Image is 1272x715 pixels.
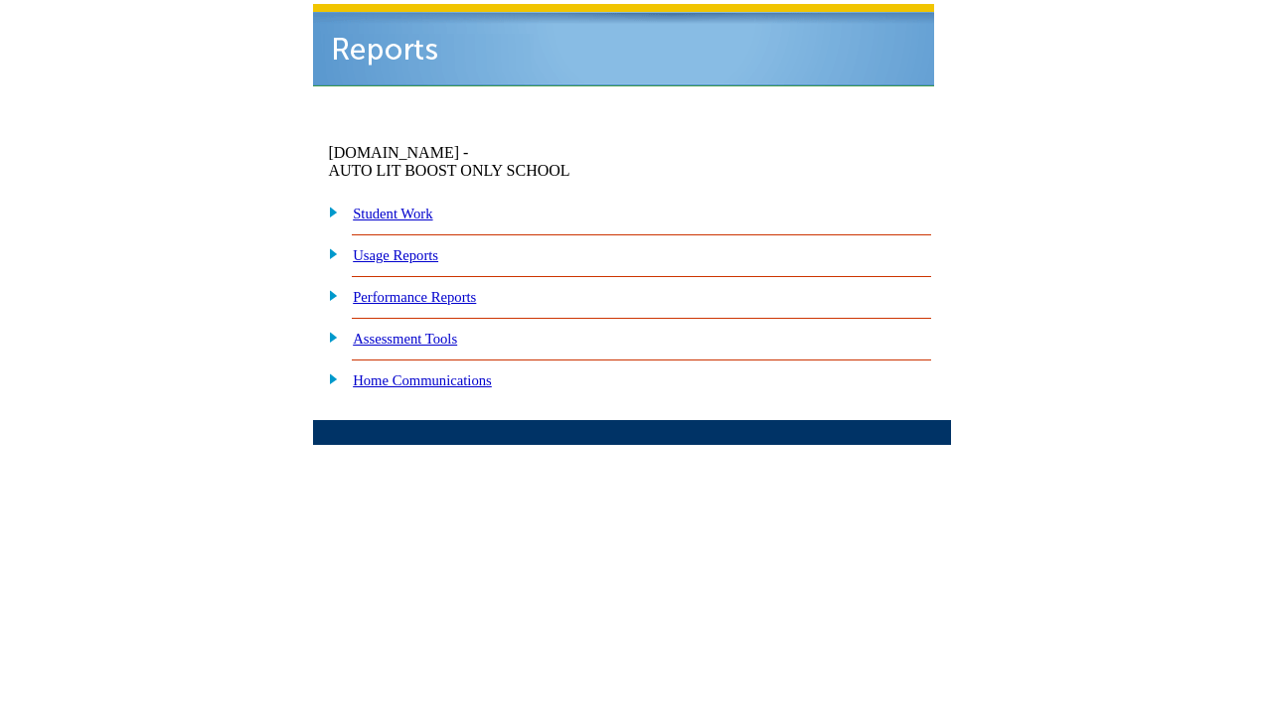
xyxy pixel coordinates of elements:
[353,331,457,347] a: Assessment Tools
[353,289,476,305] a: Performance Reports
[318,369,339,387] img: plus.gif
[353,372,492,388] a: Home Communications
[313,4,934,86] img: header
[318,244,339,262] img: plus.gif
[318,286,339,304] img: plus.gif
[353,206,432,221] a: Student Work
[318,203,339,220] img: plus.gif
[328,162,569,179] nobr: AUTO LIT BOOST ONLY SCHOOL
[328,144,703,180] td: [DOMAIN_NAME] -
[353,247,438,263] a: Usage Reports
[318,328,339,346] img: plus.gif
